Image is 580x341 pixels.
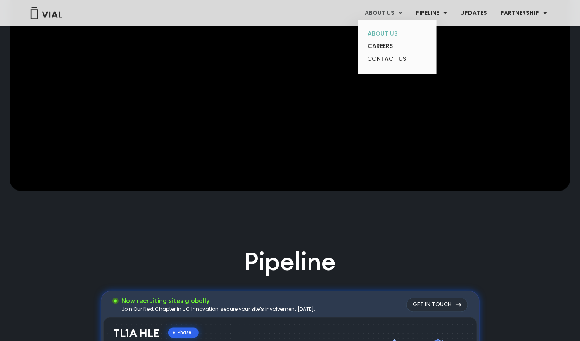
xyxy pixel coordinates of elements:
[122,306,316,313] div: Join Our Next Chapter in UC Innovation, secure your site’s involvement [DATE].
[168,328,199,338] div: Phase I
[406,298,468,312] a: Get in touch
[30,7,63,19] img: Vial Logo
[454,6,493,20] a: UPDATES
[114,328,160,340] h3: TL1A HLE
[244,245,336,279] h2: Pipeline
[358,6,409,20] a: ABOUT USMenu Toggle
[361,27,433,40] a: ABOUT US
[361,40,433,52] a: CAREERS
[494,6,554,20] a: PARTNERSHIPMenu Toggle
[122,297,316,306] h3: Now recruiting sites globally
[361,52,433,66] a: CONTACT US
[409,6,453,20] a: PIPELINEMenu Toggle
